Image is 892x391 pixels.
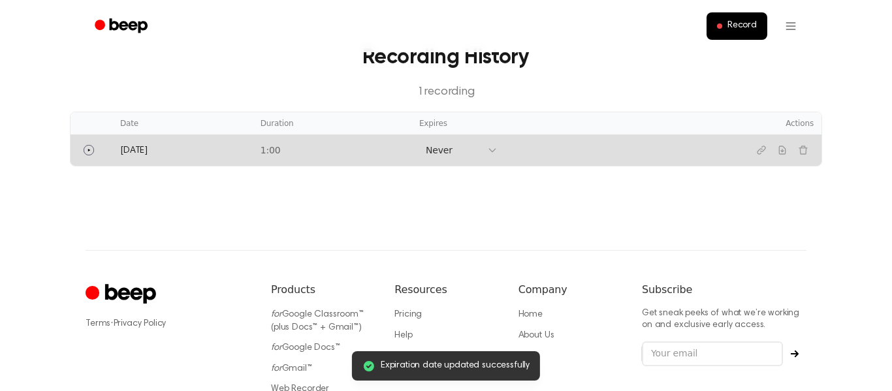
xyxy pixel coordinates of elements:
[271,310,282,319] i: for
[91,42,801,73] h3: Recording History
[783,350,806,358] button: Subscribe
[394,331,412,340] a: Help
[114,319,167,328] a: Privacy Policy
[253,134,411,166] td: 1:00
[707,12,767,40] button: Record
[717,112,821,134] th: Actions
[793,140,814,161] button: Delete recording
[394,310,422,319] a: Pricing
[271,282,374,298] h6: Products
[394,282,497,298] h6: Resources
[253,112,411,134] th: Duration
[271,364,312,373] a: forGmail™
[120,146,148,155] span: [DATE]
[271,364,282,373] i: for
[411,112,717,134] th: Expires
[86,317,250,330] div: ·
[642,308,806,331] p: Get sneak peeks of what we’re working on and exclusive early access.
[518,331,554,340] a: About Us
[751,140,772,161] button: Copy link
[518,310,543,319] a: Home
[642,282,806,298] h6: Subscribe
[78,140,99,161] button: Play
[91,84,801,101] p: 1 recording
[271,343,340,352] a: forGoogle Docs™
[271,343,282,352] i: for
[642,341,783,366] input: Your email
[426,144,481,157] div: Never
[271,310,364,332] a: forGoogle Classroom™ (plus Docs™ + Gmail™)
[775,10,806,42] button: Open menu
[86,319,110,328] a: Terms
[772,140,793,161] button: Download recording
[86,282,159,307] a: Cruip
[727,20,757,32] span: Record
[381,359,530,373] span: Expiration date updated successfully
[112,112,253,134] th: Date
[518,282,621,298] h6: Company
[86,14,159,39] a: Beep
